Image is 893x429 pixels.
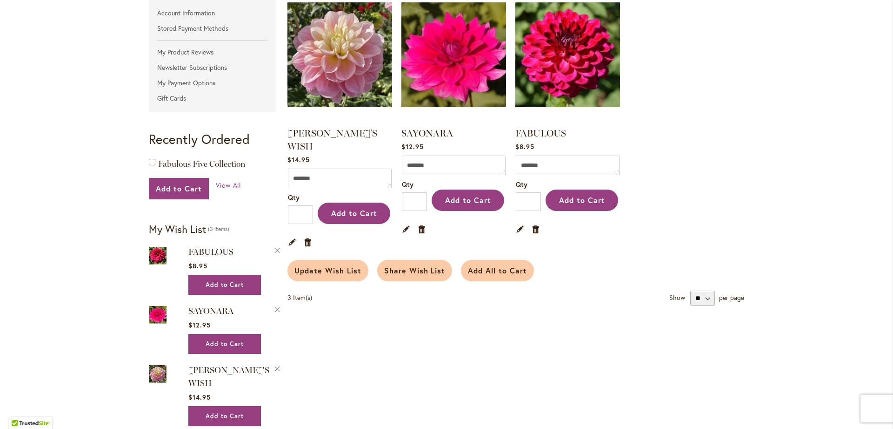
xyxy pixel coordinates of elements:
span: 3 items [208,225,229,232]
strong: Show [669,293,685,302]
span: Add to Cart [156,184,202,193]
a: Fabulous Five Collection [158,159,246,169]
span: per page [719,293,744,302]
span: $8.95 [188,261,207,270]
a: SAYONARA [149,304,167,327]
span: 3 Item(s) [287,293,312,302]
a: Gift Cards [149,91,276,105]
a: Gabbie's Wish [149,363,167,386]
a: SAYONARA [188,306,233,316]
a: Stored Payment Methods [149,21,276,35]
span: Add to Cart [206,340,244,348]
button: Update Wish List [287,260,368,281]
span: $14.95 [188,393,211,402]
button: Add to Cart [188,406,261,426]
span: Add to Cart [206,412,244,420]
span: Update Wish List [294,266,361,275]
span: View All [216,181,241,190]
button: Share Wish List [377,260,453,281]
button: Add to Cart [432,190,504,211]
span: Qty [402,180,413,189]
span: Share Wish List [384,266,446,275]
button: Add to Cart [188,275,261,295]
a: View All [216,181,241,190]
span: Add All to Cart [468,266,527,275]
a: Account Information [149,6,276,20]
button: Add to Cart [546,190,618,211]
span: Add to Cart [445,195,491,205]
a: FABULOUS [149,245,167,268]
button: Add All to Cart [461,260,534,281]
span: $12.95 [188,320,211,329]
img: SAYONARA [149,304,167,325]
button: Add to Cart [188,334,261,354]
img: Gabbie's Wish [149,363,167,384]
iframe: Launch Accessibility Center [7,396,33,422]
strong: Recently Ordered [149,130,250,148]
span: $12.95 [401,142,424,151]
a: SAYONARA [401,128,453,139]
span: Qty [288,193,300,202]
a: My Product Reviews [149,45,276,59]
button: Add to Cart [318,203,390,224]
span: Add to Cart [559,195,605,205]
a: My Payment Options [149,76,276,90]
img: FABULOUS [149,245,167,266]
span: Add to Cart [331,208,377,218]
strong: My Wish List [149,222,206,236]
a: [PERSON_NAME]'S WISH [287,128,377,152]
a: Newsletter Subscriptions [149,61,276,75]
button: Add to Cart [149,178,209,199]
a: [PERSON_NAME]'S WISH [188,365,269,388]
span: Add to Cart [206,281,244,289]
a: FABULOUS [515,128,566,139]
span: $14.95 [287,155,310,164]
a: FABULOUS [188,247,233,257]
span: $8.95 [515,142,534,151]
span: Qty [516,180,527,189]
